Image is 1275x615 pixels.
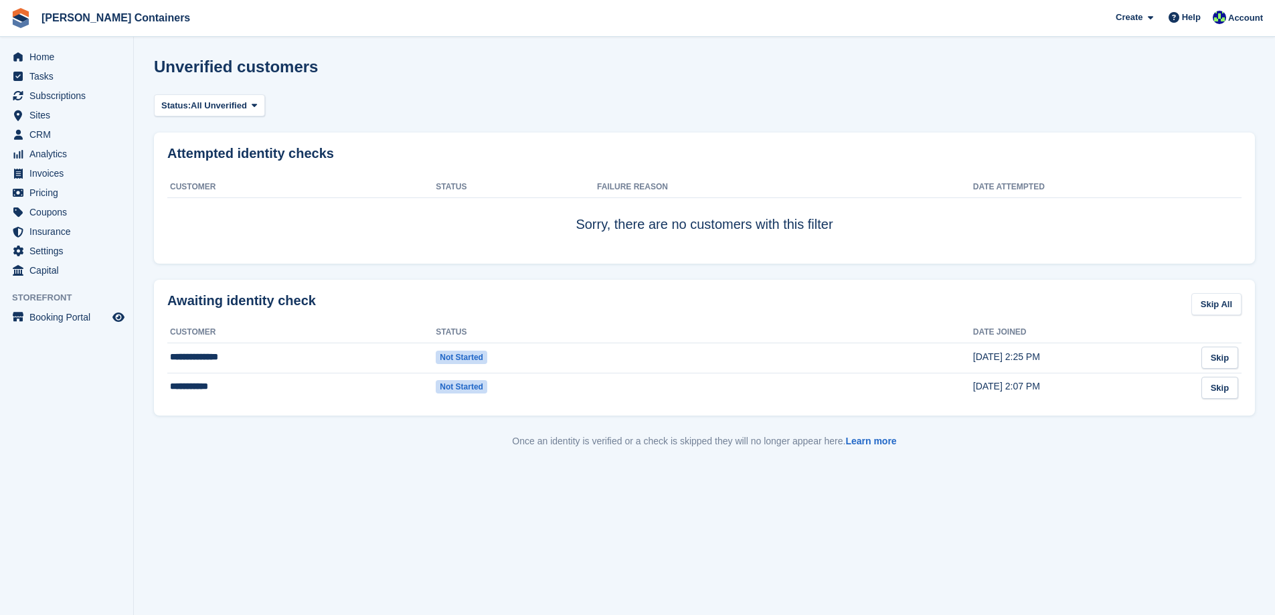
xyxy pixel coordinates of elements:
[436,351,487,364] span: Not started
[7,222,126,241] a: menu
[1116,11,1142,24] span: Create
[29,261,110,280] span: Capital
[29,164,110,183] span: Invoices
[576,217,833,232] span: Sorry, there are no customers with this filter
[29,67,110,86] span: Tasks
[973,322,1188,343] th: Date joined
[11,8,31,28] img: stora-icon-8386f47178a22dfd0bd8f6a31ec36ba5ce8667c1dd55bd0f319d3a0aa187defe.svg
[12,291,133,304] span: Storefront
[973,177,1188,198] th: Date attempted
[436,322,597,343] th: Status
[1201,377,1238,399] a: Skip
[973,343,1188,373] td: [DATE] 2:25 PM
[29,48,110,66] span: Home
[7,164,126,183] a: menu
[29,242,110,260] span: Settings
[167,293,316,309] h2: Awaiting identity check
[7,145,126,163] a: menu
[110,309,126,325] a: Preview store
[7,48,126,66] a: menu
[167,177,436,198] th: Customer
[154,58,318,76] h1: Unverified customers
[1213,11,1226,24] img: Audra Whitelaw
[29,183,110,202] span: Pricing
[161,99,191,112] span: Status:
[29,222,110,241] span: Insurance
[1228,11,1263,25] span: Account
[154,94,265,116] button: Status: All Unverified
[7,86,126,105] a: menu
[7,308,126,327] a: menu
[29,86,110,105] span: Subscriptions
[191,99,247,112] span: All Unverified
[1182,11,1201,24] span: Help
[36,7,195,29] a: [PERSON_NAME] Containers
[7,203,126,222] a: menu
[7,183,126,202] a: menu
[7,125,126,144] a: menu
[29,308,110,327] span: Booking Portal
[7,242,126,260] a: menu
[436,380,487,393] span: Not started
[29,106,110,124] span: Sites
[7,261,126,280] a: menu
[29,145,110,163] span: Analytics
[7,67,126,86] a: menu
[29,125,110,144] span: CRM
[167,146,1242,161] h2: Attempted identity checks
[7,106,126,124] a: menu
[597,177,973,198] th: Failure Reason
[436,177,597,198] th: Status
[845,436,896,446] a: Learn more
[1191,293,1242,315] a: Skip All
[973,373,1188,402] td: [DATE] 2:07 PM
[167,322,436,343] th: Customer
[154,434,1255,448] p: Once an identity is verified or a check is skipped they will no longer appear here.
[29,203,110,222] span: Coupons
[1201,347,1238,369] a: Skip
